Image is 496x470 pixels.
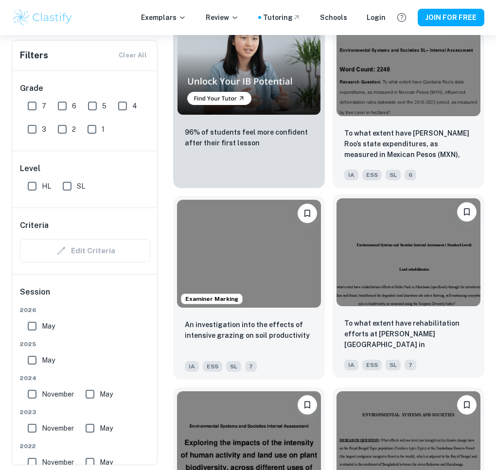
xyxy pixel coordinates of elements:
span: 7 [405,360,416,370]
img: ESS IA example thumbnail: To what extent have Quintana Roo’s state [337,8,480,116]
span: 7 [245,361,257,372]
span: ESS [362,170,382,180]
span: SL [386,360,401,370]
span: November [42,423,74,434]
span: May [100,389,113,400]
span: May [100,457,113,468]
span: 2024 [20,374,150,383]
button: Please log in to bookmark exemplars [298,204,317,223]
span: 2025 [20,340,150,348]
img: ESS IA example thumbnail: An investigation into the effects of int [177,200,321,308]
p: An investigation into the effects of intensive grazing on soil productivity [185,319,313,341]
span: 2023 [20,408,150,417]
a: Please log in to bookmark exemplarsTo what extent have Quintana Roo’s state expenditures, as meas... [333,4,484,188]
p: Exemplars [141,12,186,23]
img: Clastify logo [12,8,73,27]
span: SL [226,361,241,372]
h6: Level [20,163,150,174]
p: Review [206,12,239,23]
span: 6 [405,170,416,180]
span: 5 [102,101,106,111]
h6: Session [20,286,150,306]
span: SL [77,181,85,191]
span: ESS [362,360,382,370]
p: 96% of students feel more confident after their first lesson [185,127,313,148]
span: November [42,389,74,400]
button: Please log in to bookmark exemplars [457,395,477,415]
span: ESS [203,361,222,372]
span: May [42,355,55,366]
p: To what extent have Quintana Roo’s state expenditures, as measured in Mexican Pesos (MXN), influe... [344,128,473,161]
span: HL [42,181,51,191]
a: Schools [320,12,347,23]
span: IA [344,170,358,180]
span: SL [386,170,401,180]
button: JOIN FOR FREE [418,9,484,26]
span: Examiner Marking [181,295,242,303]
span: 7 [42,101,46,111]
span: 4 [132,101,137,111]
span: 2026 [20,306,150,314]
button: Please log in to bookmark exemplars [298,395,317,415]
span: 3 [42,124,46,135]
span: IA [344,360,358,370]
span: May [42,321,55,331]
span: IA [185,361,199,372]
span: 2022 [20,442,150,451]
a: Thumbnail96% of students feel more confident after their first lesson [173,4,325,188]
h6: Filters [20,49,48,62]
span: 1 [102,124,105,135]
span: 2 [72,124,76,135]
h6: Grade [20,83,150,94]
h6: Criteria [20,220,49,231]
div: Criteria filters are unavailable when searching by topic [20,239,150,262]
img: Thumbnail [177,8,321,115]
span: November [42,457,74,468]
a: Examiner MarkingPlease log in to bookmark exemplarsAn investigation into the effects of intensive... [173,196,325,380]
button: Please log in to bookmark exemplars [457,202,477,222]
span: 6 [72,101,76,111]
a: Login [367,12,386,23]
a: Tutoring [263,12,301,23]
a: Please log in to bookmark exemplarsTo what extent have rehabilitation efforts at Haller Park in M... [333,196,484,380]
span: May [100,423,113,434]
img: ESS IA example thumbnail: To what extent have rehabilitation effor [337,198,480,306]
p: To what extent have rehabilitation efforts at Haller Park in Mombasa (specifically through the in... [344,318,473,351]
button: Help and Feedback [393,9,410,26]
